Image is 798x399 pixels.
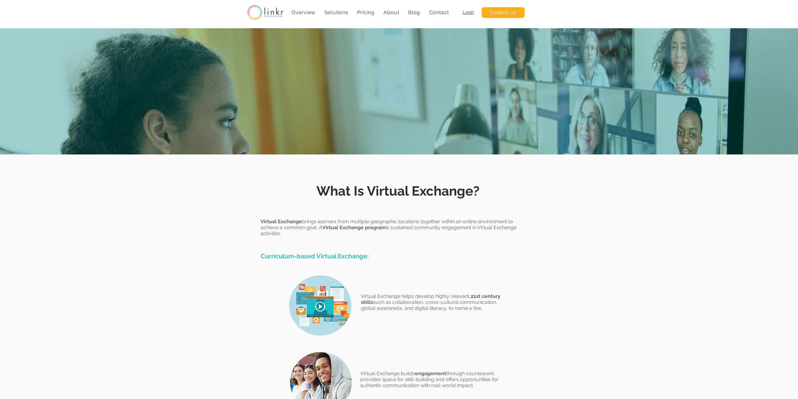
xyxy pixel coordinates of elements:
[383,9,399,15] span: About
[292,9,315,15] span: Overview
[316,183,479,199] span: What Is Virtual Exchange?
[247,5,283,20] img: linkr_logo_transparentbg.png
[261,218,516,236] span: brings learners from multiple geographic locations together within an online environment to achie...
[380,6,403,19] div: About
[490,9,516,16] span: Contact us!
[482,7,525,18] a: Contact us!
[261,252,369,260] span: Curriculum-based Virtual Exchange:
[288,6,319,19] a: Overview
[357,9,375,15] span: Pricing
[325,9,348,15] span: Solutions
[415,370,446,376] span: engagement
[361,293,500,305] span: 21st century skills
[289,275,351,336] img: Linkr 21st century skills software
[426,6,452,19] a: Contact
[322,224,386,230] span: Virtual Exchange program
[360,370,499,388] span: Virtual Exchange builds through coursework, provides space for skill-building and offers opportun...
[321,6,351,19] div: Solutions
[354,6,378,19] a: Pricing
[288,6,452,19] nav: Site
[361,293,500,311] span: Virtual Exchange helps develop highly relevant, such as collaboration, cross-cultural communicati...
[429,9,449,15] span: Contact
[463,10,474,15] a: Login
[261,218,302,224] span: Virtual Exchange
[408,9,420,15] span: Blog
[405,6,424,19] a: Blog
